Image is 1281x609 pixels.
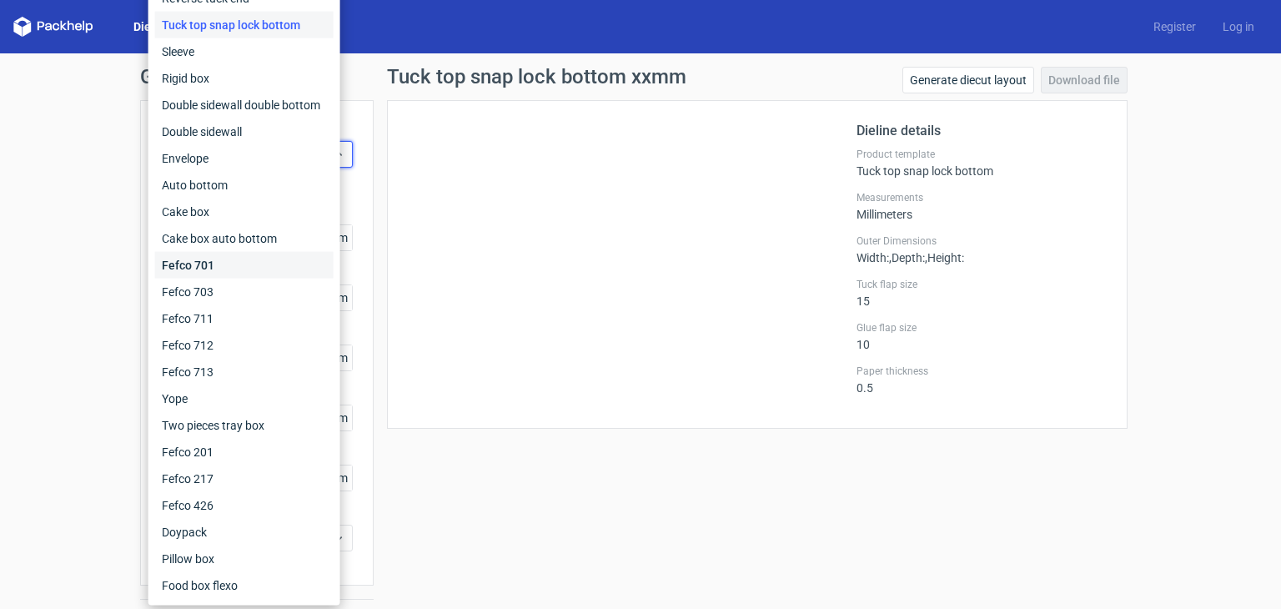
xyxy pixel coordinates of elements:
[857,321,1107,351] div: 10
[155,412,334,439] div: Two pieces tray box
[1140,18,1209,35] a: Register
[857,251,889,264] span: Width :
[155,12,334,38] div: Tuck top snap lock bottom
[925,251,964,264] span: , Height :
[857,191,1107,221] div: Millimeters
[857,121,1107,141] h2: Dieline details
[155,519,334,546] div: Doypack
[155,92,334,118] div: Double sidewall double bottom
[857,191,1107,204] label: Measurements
[155,332,334,359] div: Fefco 712
[902,67,1034,93] a: Generate diecut layout
[857,234,1107,248] label: Outer Dimensions
[857,278,1107,308] div: 15
[140,67,1141,87] h1: Generate new dieline
[155,145,334,172] div: Envelope
[155,546,334,572] div: Pillow box
[155,65,334,92] div: Rigid box
[1209,18,1268,35] a: Log in
[387,67,686,87] h1: Tuck top snap lock bottom xxmm
[155,38,334,65] div: Sleeve
[155,279,334,305] div: Fefco 703
[155,572,334,599] div: Food box flexo
[155,252,334,279] div: Fefco 701
[155,118,334,145] div: Double sidewall
[155,385,334,412] div: Yope
[857,321,1107,335] label: Glue flap size
[155,225,334,252] div: Cake box auto bottom
[155,199,334,225] div: Cake box
[120,18,190,35] a: Dielines
[857,148,1107,178] div: Tuck top snap lock bottom
[857,278,1107,291] label: Tuck flap size
[155,305,334,332] div: Fefco 711
[155,439,334,466] div: Fefco 201
[857,365,1107,395] div: 0.5
[155,359,334,385] div: Fefco 713
[857,365,1107,378] label: Paper thickness
[155,492,334,519] div: Fefco 426
[155,466,334,492] div: Fefco 217
[889,251,925,264] span: , Depth :
[857,148,1107,161] label: Product template
[155,172,334,199] div: Auto bottom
